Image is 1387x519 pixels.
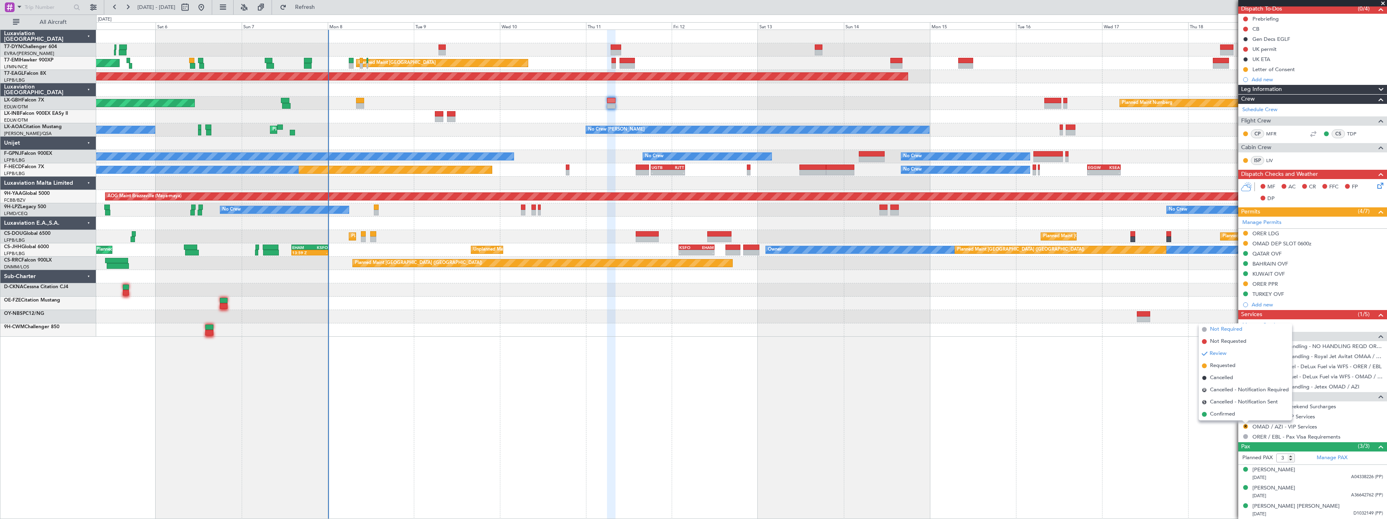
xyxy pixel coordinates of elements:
span: CS-JHH [4,245,21,249]
div: Fri 5 [70,22,156,30]
div: Thu 11 [586,22,672,30]
a: LFPB/LBG [4,77,25,83]
span: FP [1352,183,1358,191]
div: Planned Maint [GEOGRAPHIC_DATA] ([GEOGRAPHIC_DATA]) [957,244,1084,256]
div: EGGW [1088,165,1104,170]
a: EVRA/[PERSON_NAME] [4,51,54,57]
div: Thu 18 [1188,22,1274,30]
a: CS-JHHGlobal 6000 [4,245,49,249]
div: No Crew [PERSON_NAME] [588,124,645,136]
div: - [1088,170,1104,175]
span: A04338226 (PP) [1351,474,1383,481]
div: Fri 12 [672,22,758,30]
div: [PERSON_NAME] [1252,466,1295,474]
div: - [696,250,713,255]
a: 9H-CWMChallenger 850 [4,325,59,329]
span: T7-EMI [4,58,20,63]
span: Flight Crew [1241,116,1271,126]
div: Tue 9 [414,22,500,30]
div: [DATE] [98,16,112,23]
a: CS-RRCFalcon 900LX [4,258,52,263]
div: No Crew [903,150,922,162]
a: ORER / EBL - Pax Visa Requirements [1252,433,1341,440]
a: 9H-LPZLegacy 500 [4,205,46,209]
div: - [310,250,328,255]
button: All Aircraft [9,16,88,29]
span: D-CKNA [4,285,23,289]
div: KSFO [679,245,696,250]
a: OMAD / AZI - Handling - Royal Jet Avitat OMAA / AUH [1252,353,1383,360]
span: CS-RRC [4,258,21,263]
span: (4/7) [1358,207,1370,215]
div: Letter of Consent [1252,66,1295,73]
a: OY-NBSPC12/NG [4,311,44,316]
span: Review [1210,350,1227,358]
span: 9H-YAA [4,191,22,196]
a: ORER / EBL - Weekend Surcharges [1252,403,1336,410]
div: Planned Maint [GEOGRAPHIC_DATA] ([GEOGRAPHIC_DATA]) [1223,230,1350,243]
span: (0/4) [1358,4,1370,13]
div: Wed 10 [500,22,586,30]
a: Manage Permits [1242,219,1282,227]
a: LFPB/LBG [4,157,25,163]
span: FFC [1329,183,1339,191]
div: Sun 7 [242,22,328,30]
span: AC [1288,183,1296,191]
a: LIV [1266,157,1284,164]
a: LX-AOACitation Mustang [4,124,62,129]
div: QATAR OVF [1252,250,1282,257]
div: Planned Maint [GEOGRAPHIC_DATA] ([GEOGRAPHIC_DATA]) [97,244,224,256]
a: DNMM/LOS [4,264,29,270]
a: F-GPNJFalcon 900EX [4,151,52,156]
span: 9H-CWM [4,325,25,329]
a: [PERSON_NAME]/QSA [4,131,52,137]
div: Planned Maint [GEOGRAPHIC_DATA] ([GEOGRAPHIC_DATA]) [1043,230,1170,243]
div: No Crew [645,150,664,162]
div: Planned Maint [GEOGRAPHIC_DATA] ([GEOGRAPHIC_DATA]) [355,257,482,269]
a: ORER / EBL - Fuel - DeLux Fuel via WFS - ORER / EBL [1252,363,1382,370]
a: D-CKNACessna Citation CJ4 [4,285,68,289]
div: Add new [1252,301,1383,308]
div: UK permit [1252,46,1277,53]
div: Gen Decs EGLF [1252,36,1290,42]
div: - [668,170,684,175]
div: Owner [768,244,782,256]
div: BAHRAIN OVF [1252,260,1288,267]
div: Prebriefing [1252,15,1279,22]
a: T7-EMIHawker 900XP [4,58,53,63]
div: [PERSON_NAME] [PERSON_NAME] [1252,502,1340,511]
span: CR [1309,183,1316,191]
span: LX-AOA [4,124,23,129]
span: Cancelled [1210,374,1233,382]
div: Planned Maint [GEOGRAPHIC_DATA] ([GEOGRAPHIC_DATA]) [272,124,400,136]
div: Mon 15 [930,22,1016,30]
span: All Aircraft [21,19,85,25]
a: OMAD / AZI - Fuel - DeLux Fuel via WFS - OMAD / AZI [1252,373,1383,380]
div: RJTT [668,165,684,170]
span: Cancelled - Notification Required [1210,386,1289,394]
a: LFMD/CEQ [4,211,27,217]
div: ORER LDG [1252,230,1279,237]
div: ISP [1251,156,1264,165]
label: Planned PAX [1242,454,1273,462]
span: Cancelled - Notification Sent [1210,398,1278,406]
a: MFR [1266,130,1284,137]
input: Trip Number [25,1,71,13]
span: F-GPNJ [4,151,21,156]
span: D1032149 (PP) [1353,510,1383,517]
div: ORER PPR [1252,281,1278,287]
div: TURKEY OVF [1252,291,1284,297]
a: OE-FZECitation Mustang [4,298,60,303]
a: OMAD / AZI - Handling - Jetex OMAD / AZI [1252,383,1360,390]
span: T7-EAGL [4,71,24,76]
a: LFPB/LBG [4,237,25,243]
span: 9H-LPZ [4,205,20,209]
a: LX-GBHFalcon 7X [4,98,44,103]
a: 9H-YAAGlobal 5000 [4,191,50,196]
span: Not Required [1210,325,1242,333]
span: Refresh [288,4,322,10]
span: Crew [1241,95,1255,104]
div: No Crew [903,164,922,176]
div: KSFO [310,245,328,250]
div: KSEA [1104,165,1120,170]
